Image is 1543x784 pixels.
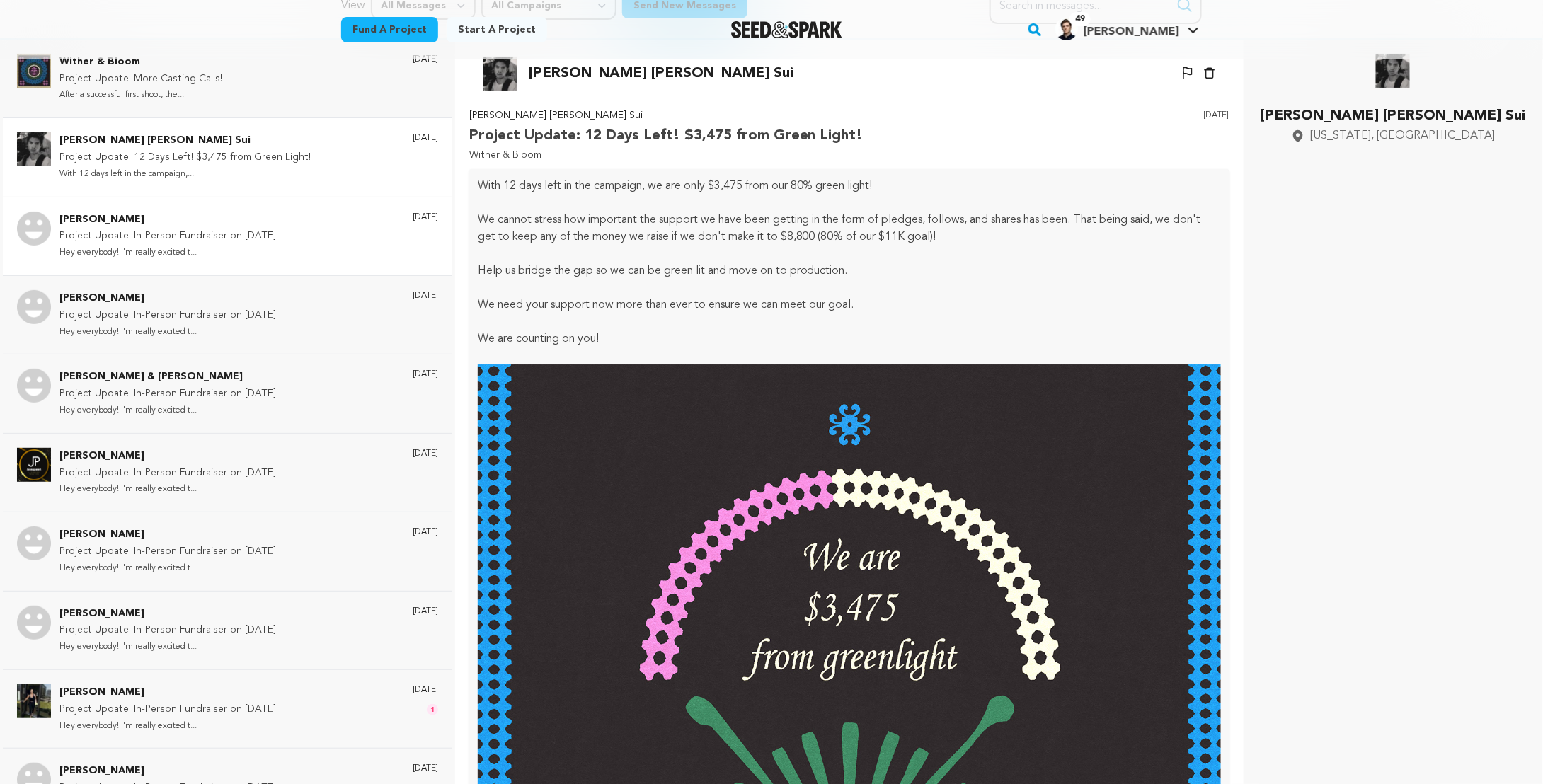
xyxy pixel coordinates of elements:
img: Kyle G Photo [17,212,51,246]
p: [PERSON_NAME] [PERSON_NAME] Sui [1261,105,1525,127]
p: [DATE] [413,132,438,144]
p: Project Update: In-Person Fundraiser on [DATE]! [59,386,278,403]
img: e648b8416f40d628.jpg [1055,18,1078,40]
p: Project Update: 12 Days Left! $3,475 from Green Light! [469,125,864,147]
p: Wither & Bloom [59,54,222,71]
img: Gyani Pradhan Wong Ah Sui Photo [483,57,517,91]
img: Paul Stephanie & Dinius Photo [17,369,51,403]
p: Project Update: In-Person Fundraiser on [DATE]! [59,465,278,482]
p: [DATE] [413,369,438,380]
p: [PERSON_NAME] [59,606,278,623]
p: [DATE] [413,212,438,223]
p: [PERSON_NAME] [59,290,278,307]
span: [US_STATE], [GEOGRAPHIC_DATA] [1311,127,1496,144]
p: [DATE] [413,526,438,538]
img: Gyani Pradhan Wong Ah Sui Photo [17,132,51,166]
p: [PERSON_NAME] [PERSON_NAME] Sui [469,108,864,125]
p: Project Update: More Casting Calls! [59,71,222,88]
img: Wither & Bloom Photo [17,54,51,88]
p: [PERSON_NAME] [PERSON_NAME] Sui [59,132,311,149]
p: [PERSON_NAME] [PERSON_NAME] Sui [529,62,793,85]
p: With 12 days left in the campaign,... [59,166,311,183]
p: [PERSON_NAME] & [PERSON_NAME] [59,369,278,386]
p: We need your support now more than ever to ensure we can meet our goal. [478,296,1221,313]
p: [PERSON_NAME] [59,684,278,701]
p: With 12 days left in the campaign, we are only $3,475 from our 80% green light! [478,178,1221,195]
img: Seed&Spark Logo Dark Mode [731,21,842,38]
p: We are counting on you! [478,330,1221,347]
p: Hey everybody! I'm really excited t... [59,245,278,261]
p: [PERSON_NAME] [59,763,278,780]
span: 1 [427,704,438,715]
p: Project Update: In-Person Fundraiser on [DATE]! [59,622,278,639]
p: [DATE] [413,763,438,774]
p: [DATE] [413,448,438,459]
p: Hey everybody! I'm really excited t... [59,481,278,497]
p: [DATE] [413,684,438,696]
img: Oyewale Ibrahim Photo [17,448,51,482]
p: [DATE] [413,606,438,617]
a: Fund a project [341,17,438,42]
p: [PERSON_NAME] [59,526,278,543]
p: We cannot stress how important the support we have been getting in the form of pledges, follows, ... [478,212,1221,246]
p: Project Update: 12 Days Left! $3,475 from Green Light! [59,149,311,166]
a: Jacob C.'s Profile [1052,15,1202,40]
p: [DATE] [1204,108,1229,164]
p: Project Update: In-Person Fundraiser on [DATE]! [59,307,278,324]
p: Wither & Bloom [469,147,864,164]
p: Help us bridge the gap so we can be green lit and move on to production. [478,263,1221,279]
p: Hey everybody! I'm really excited t... [59,403,278,419]
p: [PERSON_NAME] [59,212,278,229]
img: Magaly Lohnes Photo [17,526,51,560]
p: Project Update: In-Person Fundraiser on [DATE]! [59,228,278,245]
p: Hey everybody! I'm really excited t... [59,718,278,734]
p: Project Update: In-Person Fundraiser on [DATE]! [59,543,278,560]
a: Seed&Spark Homepage [731,21,842,38]
p: [DATE] [413,290,438,301]
img: Jon Christiansen Photo [17,290,51,324]
div: Jacob C.'s Profile [1055,18,1179,40]
span: 49 [1069,12,1091,26]
p: After a successful first shoot, the... [59,87,222,103]
p: Hey everybody! I'm really excited t... [59,324,278,340]
img: Amy Margolis Photo [17,606,51,640]
p: Project Update: In-Person Fundraiser on [DATE]! [59,701,278,718]
span: [PERSON_NAME] [1084,26,1179,38]
img: Gyani Pradhan Wong Ah Sui Photo [1376,54,1410,88]
a: Start a project [447,17,547,42]
span: Jacob C.'s Profile [1052,15,1202,45]
p: Hey everybody! I'm really excited t... [59,639,278,655]
p: [PERSON_NAME] [59,448,278,465]
p: Hey everybody! I'm really excited t... [59,560,278,577]
img: Debbie Brown Photo [17,684,51,718]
